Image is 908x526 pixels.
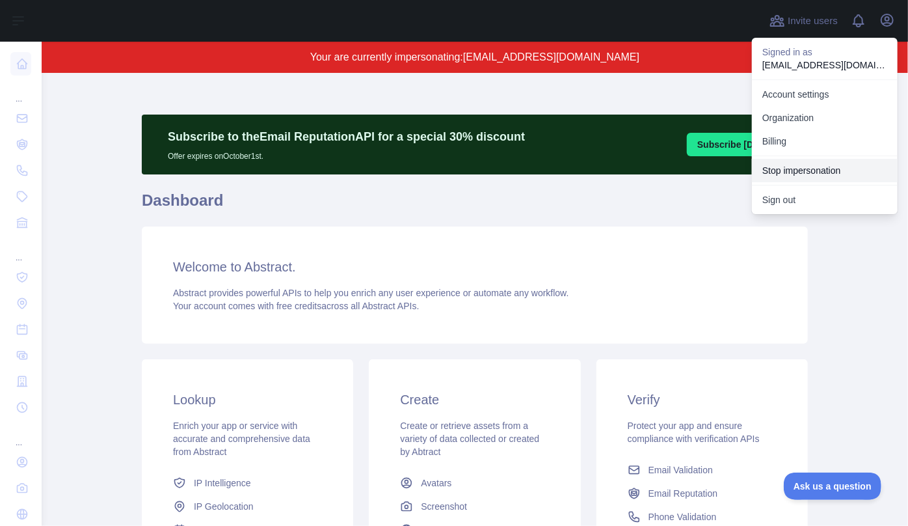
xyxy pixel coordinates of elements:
[168,471,327,495] a: IP Intelligence
[194,477,251,490] span: IP Intelligence
[173,288,569,298] span: Abstract provides powerful APIs to help you enrich any user experience or automate any workflow.
[622,458,782,482] a: Email Validation
[463,51,639,62] span: [EMAIL_ADDRESS][DOMAIN_NAME]
[788,14,838,29] span: Invite users
[752,130,898,153] button: Billing
[687,133,784,156] button: Subscribe [DATE]
[395,495,554,518] a: Screenshot
[310,51,463,62] span: Your are currently impersonating:
[173,301,419,311] span: Your account comes with across all Abstract APIs.
[767,10,840,31] button: Invite users
[168,146,525,161] p: Offer expires on October 1st.
[173,421,310,457] span: Enrich your app or service with accurate and comprehensive data from Abstract
[168,128,525,146] p: Subscribe to the Email Reputation API for a special 30 % discount
[168,495,327,518] a: IP Geolocation
[752,83,898,106] a: Account settings
[142,190,808,221] h1: Dashboard
[648,464,713,477] span: Email Validation
[784,473,882,500] iframe: Toggle Customer Support
[762,46,887,59] p: Signed in as
[194,500,254,513] span: IP Geolocation
[395,471,554,495] a: Avatars
[752,159,898,182] button: Stop impersonation
[648,510,717,523] span: Phone Validation
[400,421,539,457] span: Create or retrieve assets from a variety of data collected or created by Abtract
[10,422,31,448] div: ...
[400,391,549,409] h3: Create
[622,482,782,505] a: Email Reputation
[762,59,887,72] p: [EMAIL_ADDRESS][DOMAIN_NAME]
[752,188,898,212] button: Sign out
[628,421,760,444] span: Protect your app and ensure compliance with verification APIs
[648,487,718,500] span: Email Reputation
[10,237,31,263] div: ...
[173,391,322,409] h3: Lookup
[276,301,321,311] span: free credits
[173,258,777,276] h3: Welcome to Abstract.
[421,477,451,490] span: Avatars
[752,106,898,130] a: Organization
[421,500,467,513] span: Screenshot
[628,391,777,409] h3: Verify
[10,78,31,104] div: ...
